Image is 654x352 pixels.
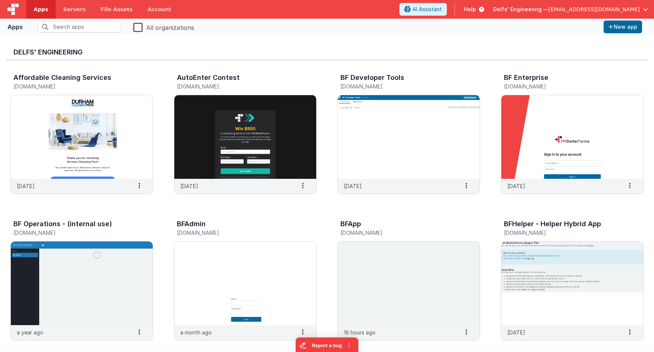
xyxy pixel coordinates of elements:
h3: BFHelper - Helper Hybrid App [504,220,601,228]
h5: [DOMAIN_NAME] [13,230,134,236]
h3: BFApp [340,220,361,228]
h5: [DOMAIN_NAME] [340,84,461,89]
p: [DATE] [17,182,35,190]
h3: Delfs' Engineering [13,49,641,56]
span: Apps [34,6,48,13]
h3: AutoEnter Contest [177,74,240,81]
span: Delfs' Engineering — [493,6,548,13]
h5: [DOMAIN_NAME] [177,230,298,236]
h5: [DOMAIN_NAME] [504,84,625,89]
p: a year ago [17,328,43,336]
p: [DATE] [344,182,362,190]
button: Delfs' Engineering — [EMAIL_ADDRESS][DOMAIN_NAME] [493,6,648,13]
p: [DATE] [507,328,525,336]
label: All organizations [133,22,194,32]
h5: [DOMAIN_NAME] [504,230,625,236]
div: Apps [7,22,23,31]
p: a month ago [180,328,212,336]
h5: [DOMAIN_NAME] [340,230,461,236]
span: File Assets [101,6,133,13]
button: New app [604,21,642,33]
span: [EMAIL_ADDRESS][DOMAIN_NAME] [548,6,640,13]
span: Servers [63,6,85,13]
p: [DATE] [180,182,198,190]
h5: [DOMAIN_NAME] [177,84,298,89]
h3: BF Developer Tools [340,74,404,81]
span: AI Assistant [412,6,442,13]
h3: BFAdmin [177,220,206,228]
p: 16 hours ago [344,328,376,336]
p: [DATE] [507,182,525,190]
h3: BF Enterprise [504,74,548,81]
span: Help [464,6,476,13]
h5: [DOMAIN_NAME] [13,84,134,89]
input: Search apps [38,21,121,32]
button: AI Assistant [399,3,447,16]
h3: Affordable Cleaning Services [13,74,111,81]
h3: BF Operations - (internal use) [13,220,112,228]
